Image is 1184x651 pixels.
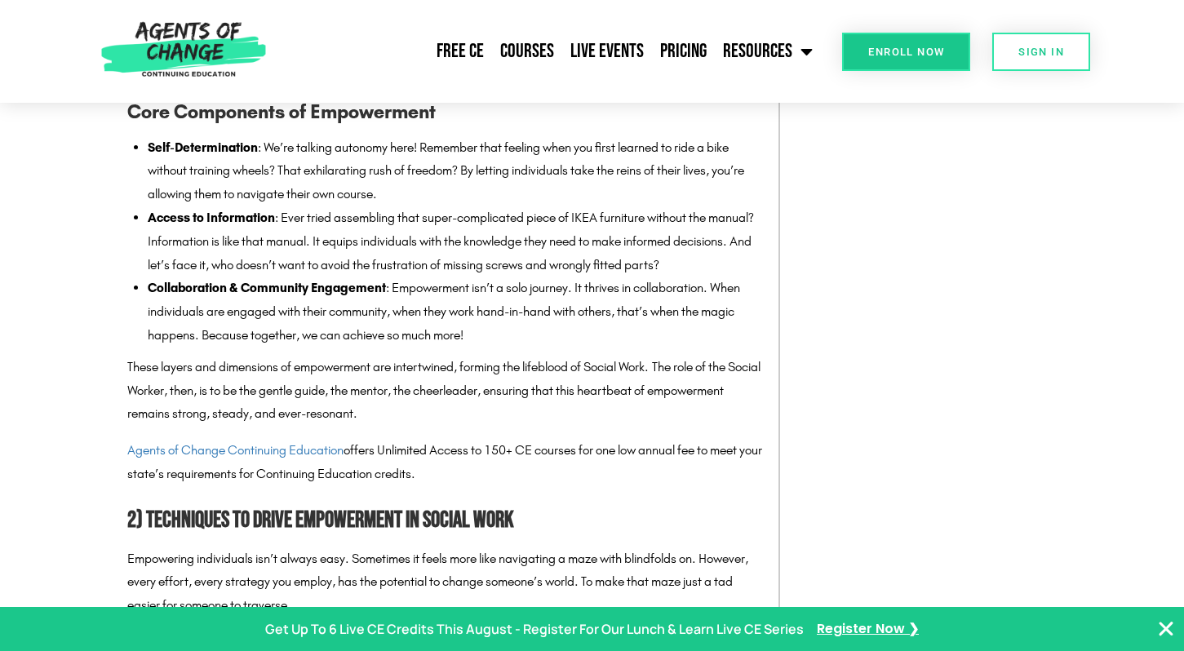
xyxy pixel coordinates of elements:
h2: 2) Techniques to Drive Empowerment in Social Work [127,503,762,539]
a: Register Now ❯ [817,618,919,641]
p: These layers and dimensions of empowerment are intertwined, forming the lifeblood of Social Work.... [127,356,762,426]
li: : We’re talking autonomy here! Remember that feeling when you first learned to ride a bike withou... [148,136,762,206]
span: SIGN IN [1018,46,1064,57]
p: offers Unlimited Access to 150+ CE courses for one low annual fee to meet your state’s requiremen... [127,439,762,486]
strong: Core Components of Empowerment [127,100,436,123]
p: Empowering individuals isn’t always easy. Sometimes it feels more like navigating a maze with bli... [127,547,762,618]
a: Free CE [428,31,492,72]
strong: Access to Information [148,210,275,225]
a: Pricing [652,31,715,72]
strong: Collaboration & Community Engagement [148,280,386,295]
p: Get Up To 6 Live CE Credits This August - Register For Our Lunch & Learn Live CE Series [265,618,804,641]
a: Courses [492,31,562,72]
a: Live Events [562,31,652,72]
a: SIGN IN [992,33,1090,71]
li: : Ever tried assembling that super-complicated piece of IKEA furniture without the manual? Inform... [148,206,762,277]
nav: Menu [273,31,822,72]
strong: Self-Determination [148,139,258,155]
a: Agents of Change Continuing Education [127,442,344,458]
button: Close Banner [1156,619,1176,639]
a: Resources [715,31,821,72]
span: Enroll Now [868,46,944,57]
li: : Empowerment isn’t a solo journey. It thrives in collaboration. When individuals are engaged wit... [148,277,762,347]
a: Enroll Now [842,33,970,71]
